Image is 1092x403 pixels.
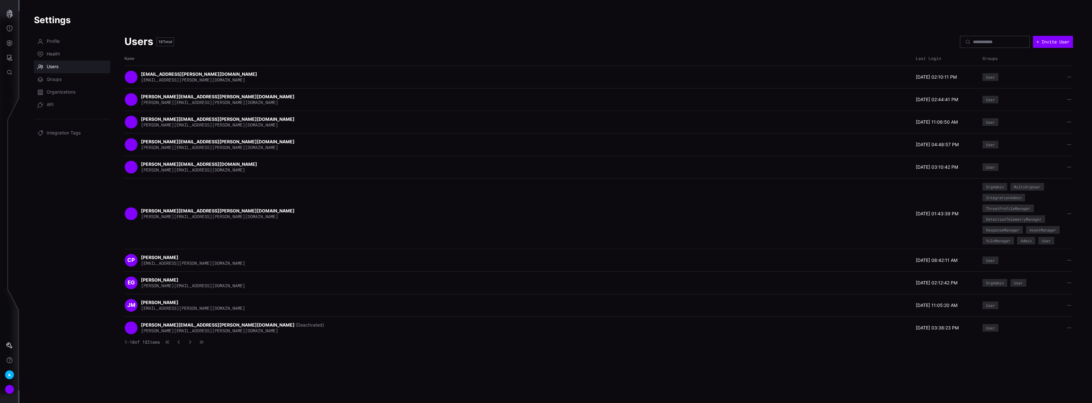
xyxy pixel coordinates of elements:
span: A [8,372,11,378]
span: [PERSON_NAME][EMAIL_ADDRESS][PERSON_NAME][DOMAIN_NAME] [141,144,278,150]
div: IntegrationAdmin [986,196,1022,199]
span: [EMAIL_ADDRESS][PERSON_NAME][DOMAIN_NAME] [141,260,245,266]
div: User [1042,239,1051,243]
a: API [34,99,110,111]
div: Name [124,56,913,61]
strong: [PERSON_NAME] [141,277,179,283]
span: [PERSON_NAME][EMAIL_ADDRESS][PERSON_NAME][DOMAIN_NAME] [141,99,278,105]
div: OrgAdmin [986,185,1004,189]
div: User [1014,281,1023,285]
strong: [PERSON_NAME] [141,255,179,260]
time: [DATE] 04:48:57 PM [916,142,959,147]
div: User [986,143,995,146]
strong: [PERSON_NAME][EMAIL_ADDRESS][PERSON_NAME][DOMAIN_NAME] [141,94,296,99]
div: User [986,98,995,101]
time: [DATE] 08:42:11 AM [916,257,957,263]
time: [DATE] 11:05:20 AM [916,302,957,308]
button: Next Page [186,339,194,345]
strong: [PERSON_NAME][EMAIL_ADDRESS][PERSON_NAME][DOMAIN_NAME] [141,139,296,144]
div: User [986,75,995,79]
span: [EMAIL_ADDRESS][PERSON_NAME][DOMAIN_NAME] [141,77,245,83]
strong: [PERSON_NAME][EMAIL_ADDRESS][PERSON_NAME][DOMAIN_NAME] [141,322,296,328]
span: Profile [47,38,60,45]
time: [DATE] 02:10:11 PM [916,74,957,80]
span: 18 [158,39,163,44]
div: AssetManager [1029,228,1056,232]
span: JM [127,302,135,309]
span: Health [47,51,60,57]
h1: Settings [34,14,1078,26]
span: [PERSON_NAME][EMAIL_ADDRESS][PERSON_NAME][DOMAIN_NAME] [141,122,278,128]
button: A [0,367,19,382]
span: Groups [47,76,62,83]
a: Users [34,61,110,73]
div: ThreatProfileManager [986,206,1030,210]
a: Groups [34,73,110,86]
strong: [EMAIL_ADDRESS][PERSON_NAME][DOMAIN_NAME] [141,71,258,77]
span: Integration Tags [47,130,81,136]
span: API [47,102,54,108]
div: Total [156,37,174,46]
a: Organizations [34,86,110,99]
strong: [PERSON_NAME][EMAIL_ADDRESS][PERSON_NAME][DOMAIN_NAME] [141,116,296,122]
button: Last Page [197,339,206,345]
span: [PERSON_NAME][EMAIL_ADDRESS][PERSON_NAME][DOMAIN_NAME] [141,328,278,334]
time: [DATE] 11:06:50 AM [916,119,958,125]
span: Users [47,64,58,70]
button: Previous Page [175,339,183,345]
span: [PERSON_NAME][EMAIL_ADDRESS][DOMAIN_NAME] [141,167,245,173]
a: Profile [34,35,110,48]
div: OrgAdmin [986,281,1004,285]
span: [EMAIL_ADDRESS][PERSON_NAME][DOMAIN_NAME] [141,305,245,311]
span: 1 - 10 of 18 Items [124,339,160,345]
strong: [PERSON_NAME][EMAIL_ADDRESS][PERSON_NAME][DOMAIN_NAME] [141,208,296,213]
strong: [PERSON_NAME] [141,300,179,305]
time: [DATE] 02:44:41 PM [916,97,958,102]
div: User [986,326,995,330]
div: User [986,120,995,124]
button: + Invite User [1033,36,1073,48]
div: Groups [982,56,1062,61]
span: (Deactivated) [296,322,324,328]
time: [DATE] 01:43:39 PM [916,211,958,217]
a: Integration Tags [34,127,110,140]
span: [PERSON_NAME][EMAIL_ADDRESS][PERSON_NAME][DOMAIN_NAME] [141,213,278,219]
div: MultiOrgUser [1014,185,1041,189]
a: Health [34,48,110,61]
span: CP [127,257,135,264]
button: First Page [163,339,171,345]
div: DetectionTelemetryManager [986,217,1042,221]
div: User [986,303,995,307]
strong: [PERSON_NAME][EMAIL_ADDRESS][DOMAIN_NAME] [141,161,258,167]
h2: Users [124,35,153,48]
div: User [986,165,995,169]
div: ResponseManager [986,228,1019,232]
div: User [986,258,995,262]
time: [DATE] 03:38:23 PM [916,325,959,331]
time: [DATE] 03:10:42 PM [916,164,958,170]
span: Organizations [47,89,76,95]
span: [PERSON_NAME][EMAIL_ADDRESS][DOMAIN_NAME] [141,283,245,289]
div: Last Login [916,56,979,61]
div: VulnManager [986,239,1010,243]
span: EG [128,279,135,286]
time: [DATE] 02:12:42 PM [916,280,957,286]
div: Admin [1021,239,1032,243]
